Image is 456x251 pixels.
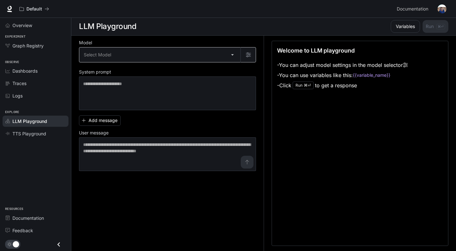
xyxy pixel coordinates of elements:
[277,80,408,90] li: - Click to get a response
[3,20,68,31] a: Overview
[3,90,68,101] a: Logs
[79,131,109,135] p: User message
[12,22,32,29] span: Overview
[438,4,446,13] img: User avatar
[12,80,26,87] span: Traces
[12,215,44,221] span: Documentation
[79,40,92,45] p: Model
[3,225,68,236] a: Feedback
[12,42,44,49] span: Graph Registry
[12,92,23,99] span: Logs
[12,130,46,137] span: TTS Playground
[3,212,68,224] a: Documentation
[3,128,68,139] a: TTS Playground
[12,227,33,234] span: Feedback
[3,116,68,127] a: LLM Playground
[13,240,19,247] span: Dark mode toggle
[394,3,433,15] a: Documentation
[79,70,111,74] p: System prompt
[277,60,408,70] li: - You can adjust model settings in the model selector
[17,3,52,15] button: All workspaces
[79,20,136,33] h1: LLM Playground
[12,118,47,125] span: LLM Playground
[79,115,121,126] button: Add message
[3,78,68,89] a: Traces
[26,6,42,12] p: Default
[436,3,448,15] button: User avatar
[12,68,38,74] span: Dashboards
[304,83,311,87] p: ⌘⏎
[277,70,408,80] li: - You can use variables like this:
[397,5,428,13] span: Documentation
[84,52,111,58] span: Select Model
[52,238,66,251] button: Close drawer
[391,20,420,33] button: Variables
[353,72,390,78] code: {{variable_name}}
[3,40,68,51] a: Graph Registry
[277,46,355,55] p: Welcome to LLM playground
[79,47,240,62] div: Select Model
[3,65,68,76] a: Dashboards
[293,82,314,89] div: Run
